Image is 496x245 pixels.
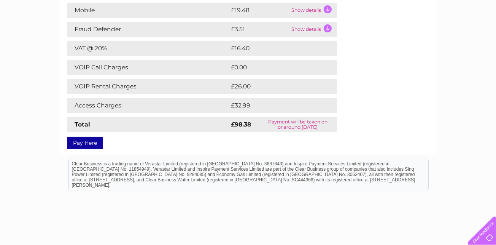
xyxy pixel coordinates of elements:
a: Contact [445,32,464,38]
a: Blog [430,32,441,38]
td: £32.99 [229,98,322,113]
a: Log out [471,32,489,38]
td: £19.48 [229,3,289,18]
strong: £98.38 [231,121,251,128]
td: VAT @ 20% [67,41,229,56]
a: Energy [381,32,398,38]
td: Show details [289,22,337,37]
td: Access Charges [67,98,229,113]
td: £0.00 [229,60,320,75]
td: Fraud Defender [67,22,229,37]
td: VOIP Call Charges [67,60,229,75]
td: £3.51 [229,22,289,37]
td: £26.00 [229,79,322,94]
a: Telecoms [402,32,425,38]
td: Payment will be taken on or around [DATE] [259,117,337,132]
strong: Total [75,121,90,128]
td: VOIP Rental Charges [67,79,229,94]
img: logo.png [17,20,56,43]
td: £16.40 [229,41,321,56]
a: Water [362,32,377,38]
a: 0333 014 3131 [353,4,405,13]
div: Clear Business is a trading name of Verastar Limited (registered in [GEOGRAPHIC_DATA] No. 3667643... [69,4,428,37]
a: Pay Here [67,137,103,149]
td: Show details [289,3,337,18]
td: Mobile [67,3,229,18]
